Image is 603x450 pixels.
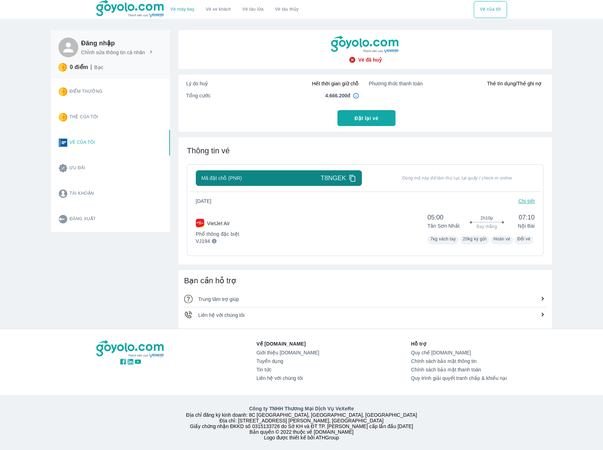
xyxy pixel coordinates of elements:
[411,375,507,381] a: Quy trình giải quyết tranh chấp & khiếu nại
[187,146,230,155] span: Thông tin vé
[53,206,170,232] button: Đăng xuất
[256,367,319,372] a: Tin tức
[70,64,88,71] p: 0 điểm
[427,222,460,229] p: Tân Sơn Nhất
[353,93,359,98] img: in4
[53,79,170,104] button: Điểm thưởng
[380,175,535,181] span: Dùng mã này để làm thủ tục tại quầy / check-in online
[474,1,507,18] div: choose transportation mode
[196,238,210,245] p: VJ194
[430,237,456,241] span: 7kg xách tay
[96,340,165,358] img: logo
[92,405,511,440] div: Địa chỉ đăng ký kinh doanh: 8C [GEOGRAPHIC_DATA], [GEOGRAPHIC_DATA], [GEOGRAPHIC_DATA] Địa chỉ: [...
[256,358,319,364] a: Tuyển dụng
[196,230,239,238] p: Phổ thông đặc biệt
[517,237,530,241] span: Đổi vé
[477,224,497,229] span: Bay thẳng
[337,110,396,126] button: Đặt lại vé
[165,1,304,18] div: choose transportation mode
[207,220,230,227] p: VietJet Air
[206,7,231,12] a: Vé xe khách
[59,87,67,96] img: star
[494,237,511,241] span: Hoàn vé
[184,276,236,285] span: Bạn cần hỗ trợ
[369,80,541,87] div: Thẻ tín dụng/Thẻ ghi nợ
[514,222,535,229] p: Nội Bài
[427,213,460,222] span: 05:00
[518,198,535,205] p: Chi tiết
[51,79,170,232] div: Card thong tin user
[186,80,208,87] span: Lý do huỷ
[201,175,242,182] span: Mã đặt chỗ (PNR)
[411,350,507,355] a: Quy chế [DOMAIN_NAME]
[411,358,507,364] a: Chính sách bảo mật thông tin
[170,7,194,12] a: Vé máy bay
[59,164,67,172] img: promotion
[53,181,170,206] button: Tài khoản
[349,56,356,63] img: check-circle
[186,92,211,99] span: Tổng cước
[237,1,269,18] a: Vé tàu lửa
[369,80,422,87] span: Phương thức thanh toán
[58,63,67,72] img: star
[331,36,400,53] img: goyolo-logo
[59,113,67,121] img: star
[256,375,319,381] a: Liên hệ với chúng tôi
[474,1,507,18] button: Vé của tôi
[256,340,319,347] p: Về [DOMAIN_NAME]
[184,311,193,319] img: ic_phone-call
[198,312,245,318] span: Liên hệ với chúng tôi
[463,237,486,241] span: 20kg ký gửi
[59,189,67,198] img: account
[81,49,145,56] p: Chỉnh sửa thông tin cá nhân
[354,115,378,122] span: Đặt lại vé
[514,213,535,222] span: 07:10
[53,130,170,155] button: Vé của tôi
[184,295,193,303] img: ic_qa
[358,56,382,63] span: Vé đã huỷ
[98,405,506,412] p: Công ty TNHH Thương Mại Dịch Vụ VeXeRe
[81,39,154,47] h6: Đăng nhập
[411,367,507,372] a: Chính sách bảo mật thanh toán
[59,215,67,223] img: logout
[325,92,351,99] span: 4.666.200đ
[53,104,170,130] button: Thẻ của tôi
[186,80,359,87] div: Hết thời gian giữ chỗ
[256,350,319,355] a: Giới thiệu [DOMAIN_NAME]
[53,155,170,181] button: Ưu đãi
[59,138,67,147] img: ticket
[198,296,239,302] span: Trung tâm trợ giúp
[196,198,217,205] span: [DATE]
[411,340,507,347] p: Hỗ trợ
[269,1,304,18] button: Vé tàu thủy
[94,64,103,71] p: Bạc
[480,215,493,221] span: 2h10p
[320,174,346,182] span: T8NGEK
